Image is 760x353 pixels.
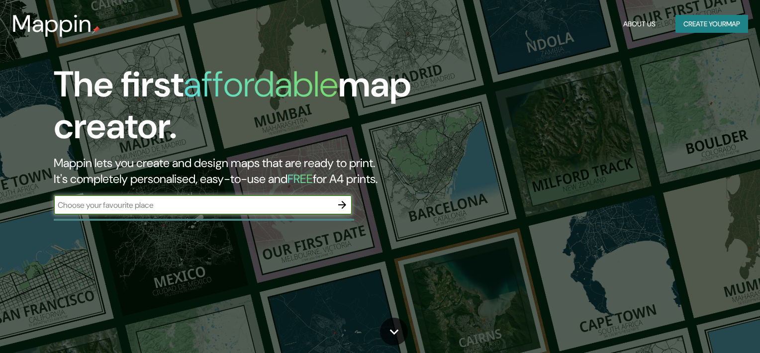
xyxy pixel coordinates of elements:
[54,64,434,155] h1: The first map creator.
[287,171,313,186] h5: FREE
[12,10,92,38] h3: Mappin
[619,15,660,33] button: About Us
[675,15,748,33] button: Create yourmap
[92,26,100,34] img: mappin-pin
[54,155,434,187] h2: Mappin lets you create and design maps that are ready to print. It's completely personalised, eas...
[54,199,332,211] input: Choose your favourite place
[184,61,338,107] h1: affordable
